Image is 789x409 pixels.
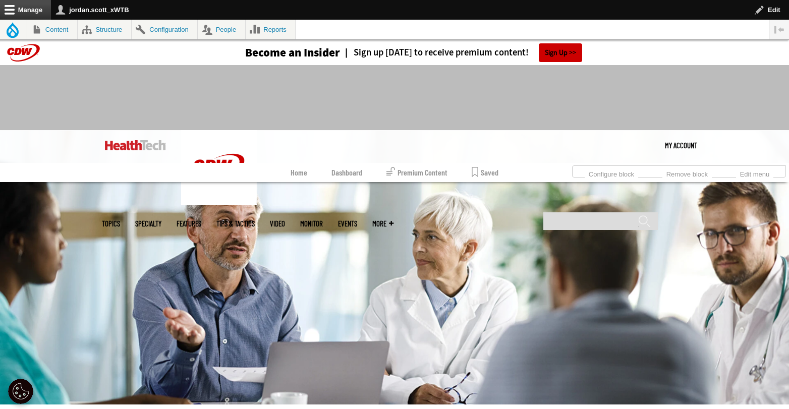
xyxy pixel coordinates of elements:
[8,379,33,404] div: Cookie Settings
[245,47,340,59] h3: Become an Insider
[211,75,578,121] iframe: advertisement
[539,43,582,62] a: Sign Up
[246,20,296,39] a: Reports
[207,47,340,59] a: Become an Insider
[372,220,393,227] span: More
[300,220,323,227] a: MonITor
[102,220,120,227] span: Topics
[270,220,285,227] a: Video
[472,163,498,182] a: Saved
[105,140,166,150] img: Home
[216,220,255,227] a: Tips & Tactics
[181,197,257,207] a: CDW
[662,167,712,179] a: Remove block
[198,20,245,39] a: People
[331,163,362,182] a: Dashboard
[8,379,33,404] button: Open Preferences
[291,163,307,182] a: Home
[769,20,789,39] button: Vertical orientation
[665,130,697,160] a: My Account
[340,48,529,57] a: Sign up [DATE] to receive premium content!
[585,167,638,179] a: Configure block
[665,130,697,160] div: User menu
[135,220,161,227] span: Specialty
[181,130,257,205] img: Home
[27,20,77,39] a: Content
[177,220,201,227] a: Features
[338,220,357,227] a: Events
[736,167,773,179] a: Edit menu
[78,20,131,39] a: Structure
[386,163,447,182] a: Premium Content
[132,20,197,39] a: Configuration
